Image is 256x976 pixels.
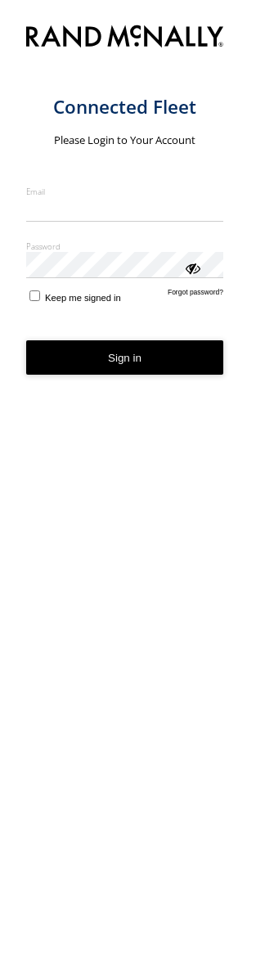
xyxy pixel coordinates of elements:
[26,20,223,56] img: Rand McNally
[184,259,200,276] div: ViewPassword
[26,13,249,969] form: main
[26,95,223,119] h1: Connected Fleet
[29,290,40,301] input: Keep me signed in
[168,288,223,304] a: Forgot password?
[26,241,223,252] label: Password
[26,340,223,375] button: Sign in
[26,133,223,147] h2: Please Login to Your Account
[26,187,223,197] label: Email
[45,293,121,303] span: Keep me signed in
